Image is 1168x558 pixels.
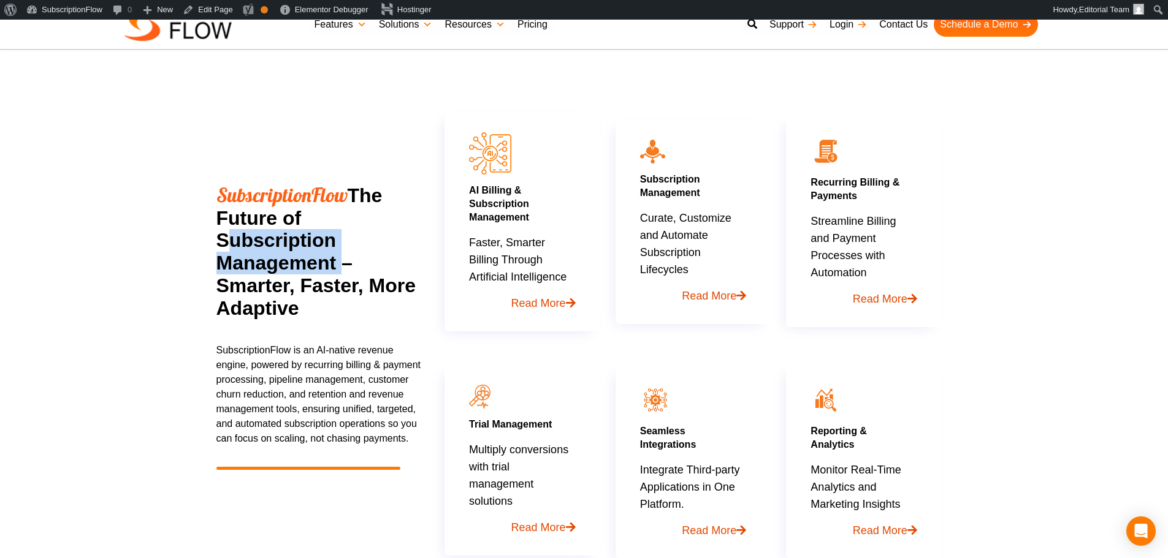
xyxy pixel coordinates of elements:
a: Recurring Billing & Payments [811,177,899,201]
img: Subscriptionflow [124,9,232,41]
a: SeamlessIntegrations [640,426,697,450]
p: Curate, Customize and Automate Subscription Lifecycles [640,209,746,304]
a: Resources [438,12,511,37]
a: AI Billing & Subscription Management [469,185,529,222]
p: Streamline Billing and Payment Processes with Automation [811,213,917,307]
a: Reporting &Analytics [811,426,867,450]
div: Open Intercom Messenger [1126,516,1156,546]
a: Read More [640,513,746,539]
img: icon10 [640,140,665,163]
span: SubscriptionFlow [216,183,348,207]
div: OK [261,6,268,13]
p: Monitor Real-Time Analytics and Marketing Insights [811,461,917,539]
a: Read More [811,513,917,539]
span: Editorial Team [1079,5,1129,14]
p: SubscriptionFlow is an AI-native revenue engine, powered by recurring billing & payment processin... [216,343,422,446]
a: Pricing [511,12,554,37]
img: icon12 [811,385,841,415]
img: icon11 [469,385,490,409]
a: Subscription Management [640,174,700,198]
img: AI Billing & Subscription Managements [469,132,511,175]
a: Read More [469,510,575,536]
p: Multiply conversions with trial management solutions [469,441,575,536]
a: Solutions [373,12,439,37]
img: 02 [811,136,841,167]
h2: The Future of Subscription Management – Smarter, Faster, More Adaptive [216,184,422,320]
a: Login [823,12,873,37]
a: Read More [469,285,575,312]
img: seamless integration [640,385,671,415]
a: Read More [640,278,746,304]
a: Read More [811,281,917,307]
a: Trial Management [469,419,552,429]
p: Integrate Third-party Applications in One Platform. [640,461,746,539]
a: Schedule a Demo [934,12,1037,37]
a: Contact Us [873,12,934,37]
a: Support [763,12,823,37]
a: Features [308,12,373,37]
p: Faster, Smarter Billing Through Artificial Intelligence [469,234,575,312]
